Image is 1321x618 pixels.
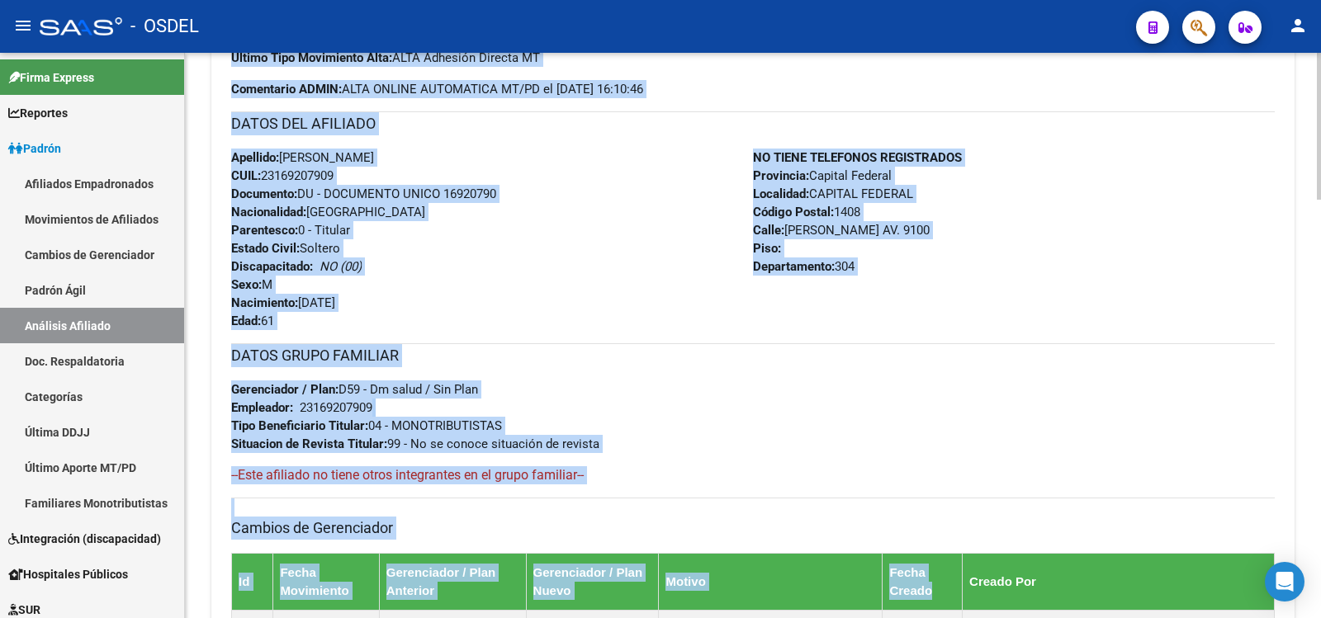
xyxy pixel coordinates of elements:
span: [PERSON_NAME] [231,150,374,165]
span: Padrón [8,139,61,158]
strong: Ultimo Tipo Movimiento Alta: [231,50,392,65]
span: ALTA ONLINE AUTOMATICA MT/PD el [DATE] 16:10:46 [231,80,643,98]
strong: Empleador: [231,400,293,415]
strong: Comentario ADMIN: [231,82,342,97]
strong: CUIL: [231,168,261,183]
span: [GEOGRAPHIC_DATA] [231,205,425,219]
span: 61 [231,314,274,328]
mat-icon: person [1288,16,1308,35]
strong: Código Postal: [753,205,834,219]
span: 23169207909 [231,168,334,183]
span: 304 [753,259,855,274]
strong: Tipo Beneficiario Titular: [231,418,368,433]
span: [DATE] [231,295,335,310]
strong: Apellido: [231,150,279,165]
strong: NO TIENE TELEFONOS REGISTRADOS [753,150,962,165]
th: Motivo [659,553,883,610]
span: Reportes [8,104,68,122]
span: Firma Express [8,68,94,87]
strong: Situacion de Revista Titular: [231,436,387,451]
span: Hospitales Públicos [8,565,128,583]
i: NO (00) [320,259,362,274]
span: ALTA Adhesión Directa MT [231,50,540,65]
th: Fecha Creado [883,553,963,610]
strong: Nacimiento: [231,295,298,310]
span: 1408 [753,205,860,219]
th: Id [232,553,273,610]
th: Creado Por [963,553,1275,610]
span: 04 - MONOTRIBUTISTAS [231,418,502,433]
h3: DATOS DEL AFILIADO [231,112,1275,135]
strong: Edad: [231,314,261,328]
h4: --Este afiliado no tiene otros integrantes en el grupo familiar-- [231,466,1275,484]
strong: Parentesco: [231,223,298,238]
span: Capital Federal [753,168,892,183]
span: DU - DOCUMENTO UNICO 16920790 [231,186,496,201]
strong: Discapacitado: [231,259,313,274]
span: 0 - Titular [231,223,350,238]
strong: Departamento: [753,259,835,274]
span: Soltero [231,241,340,256]
strong: Estado Civil: [231,241,300,256]
mat-icon: menu [13,16,33,35]
span: Integración (discapacidad) [8,530,161,548]
strong: Calle: [753,223,784,238]
strong: Sexo: [231,277,262,292]
div: Open Intercom Messenger [1265,562,1304,601]
strong: Piso: [753,241,781,256]
span: - OSDEL [130,8,199,45]
h3: DATOS GRUPO FAMILIAR [231,344,1275,367]
span: CAPITAL FEDERAL [753,186,913,201]
span: M [231,277,272,292]
div: 23169207909 [300,399,372,417]
strong: Localidad: [753,186,809,201]
strong: Gerenciador / Plan: [231,382,339,397]
span: [PERSON_NAME] AV. 9100 [753,223,930,238]
span: 99 - No se conoce situación de revista [231,436,599,451]
strong: Documento: [231,186,297,201]
strong: Provincia: [753,168,809,183]
h3: Cambios de Gerenciador [231,517,1275,540]
strong: Nacionalidad: [231,205,306,219]
span: D59 - Dm salud / Sin Plan [231,382,478,397]
th: Fecha Movimiento [273,553,379,610]
th: Gerenciador / Plan Anterior [379,553,526,610]
th: Gerenciador / Plan Nuevo [526,553,659,610]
